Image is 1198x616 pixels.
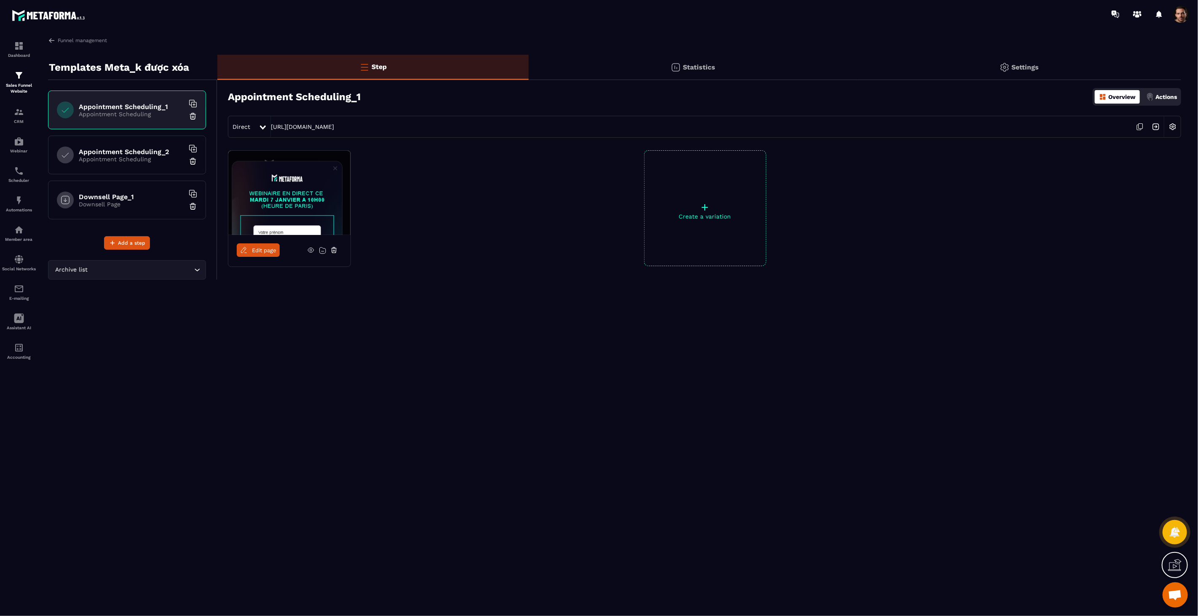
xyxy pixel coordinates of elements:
[2,83,36,94] p: Sales Funnel Website
[189,202,197,211] img: trash
[2,160,36,189] a: schedulerschedulerScheduler
[359,62,369,72] img: bars-o.4a397970.svg
[79,111,184,117] p: Appointment Scheduling
[14,195,24,205] img: automations
[79,193,184,201] h6: Downsell Page_1
[48,37,56,44] img: arrow
[189,112,197,120] img: trash
[1148,119,1164,135] img: arrow-next.bcc2205e.svg
[2,277,36,307] a: emailemailE-mailing
[1099,93,1107,101] img: dashboard-orange.40269519.svg
[228,91,361,103] h3: Appointment Scheduling_1
[1000,62,1010,72] img: setting-gr.5f69749f.svg
[1012,63,1039,71] p: Settings
[683,63,715,71] p: Statistics
[372,63,387,71] p: Step
[237,243,280,257] a: Edit page
[104,236,150,250] button: Add a step
[2,237,36,242] p: Member area
[2,149,36,153] p: Webinar
[2,296,36,301] p: E-mailing
[644,213,766,220] p: Create a variation
[14,284,24,294] img: email
[79,148,184,156] h6: Appointment Scheduling_2
[2,101,36,130] a: formationformationCRM
[118,239,145,247] span: Add a step
[14,136,24,147] img: automations
[2,119,36,124] p: CRM
[2,325,36,330] p: Assistant AI
[2,208,36,212] p: Automations
[271,123,334,130] a: [URL][DOMAIN_NAME]
[48,37,107,44] a: Funnel management
[2,130,36,160] a: automationsautomationsWebinar
[2,267,36,271] p: Social Networks
[90,265,192,275] input: Search for option
[2,307,36,336] a: Assistant AI
[1146,93,1154,101] img: actions.d6e523a2.png
[14,166,24,176] img: scheduler
[14,343,24,353] img: accountant
[2,35,36,64] a: formationformationDashboard
[228,151,350,235] img: image
[79,156,184,163] p: Appointment Scheduling
[2,219,36,248] a: automationsautomationsMember area
[48,260,206,280] div: Search for option
[252,247,276,253] span: Edit page
[671,62,681,72] img: stats.20deebd0.svg
[2,178,36,183] p: Scheduler
[2,355,36,360] p: Accounting
[14,107,24,117] img: formation
[1108,93,1136,100] p: Overview
[2,53,36,58] p: Dashboard
[14,225,24,235] img: automations
[2,64,36,101] a: formationformationSales Funnel Website
[644,201,766,213] p: +
[14,254,24,264] img: social-network
[2,336,36,366] a: accountantaccountantAccounting
[1163,582,1188,608] div: Mở cuộc trò chuyện
[12,8,88,23] img: logo
[79,103,184,111] h6: Appointment Scheduling_1
[189,157,197,165] img: trash
[2,189,36,219] a: automationsautomationsAutomations
[79,201,184,208] p: Downsell Page
[2,248,36,277] a: social-networksocial-networkSocial Networks
[1165,119,1181,135] img: setting-w.858f3a88.svg
[1155,93,1177,100] p: Actions
[14,70,24,80] img: formation
[49,59,189,76] p: Templates Meta_k được xóa
[14,41,24,51] img: formation
[233,123,250,130] span: Direct
[53,265,90,275] span: Archive list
